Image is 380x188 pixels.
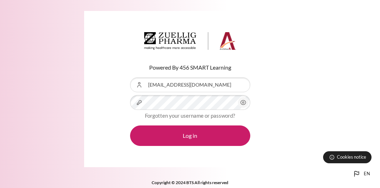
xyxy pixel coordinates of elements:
[350,167,373,181] button: Languages
[364,170,370,177] span: en
[323,151,372,163] button: Cookies notice
[130,63,250,72] p: Powered By 456 SMART Learning
[337,154,366,160] span: Cookies notice
[145,112,235,119] a: Forgotten your username or password?
[130,125,250,146] button: Log in
[144,32,236,50] img: Architeck
[152,180,228,185] strong: Copyright © 2024 BTS All rights reserved
[144,32,236,53] a: Architeck
[130,77,250,92] input: Username or Email Address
